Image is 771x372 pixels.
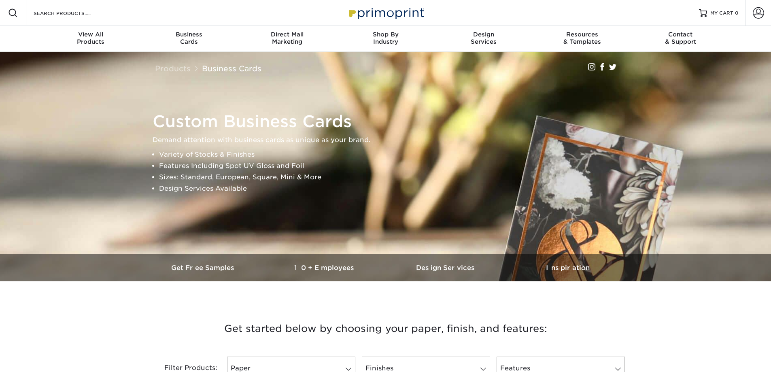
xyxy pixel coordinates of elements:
[533,26,631,52] a: Resources& Templates
[159,160,626,172] li: Features Including Spot UV Gloss and Foil
[140,31,238,45] div: Cards
[264,264,386,272] h3: 10+ Employees
[507,254,629,281] a: Inspiration
[159,149,626,160] li: Variety of Stocks & Finishes
[507,264,629,272] h3: Inspiration
[435,31,533,45] div: Services
[435,31,533,38] span: Design
[238,26,336,52] a: Direct MailMarketing
[631,31,730,38] span: Contact
[386,264,507,272] h3: Design Services
[153,134,626,146] p: Demand attention with business cards as unique as your brand.
[631,26,730,52] a: Contact& Support
[631,31,730,45] div: & Support
[533,31,631,38] span: Resources
[143,264,264,272] h3: Get Free Samples
[42,26,140,52] a: View AllProducts
[336,31,435,45] div: Industry
[143,254,264,281] a: Get Free Samples
[159,172,626,183] li: Sizes: Standard, European, Square, Mini & More
[140,26,238,52] a: BusinessCards
[33,8,112,18] input: SEARCH PRODUCTS.....
[336,31,435,38] span: Shop By
[155,64,191,73] a: Products
[202,64,261,73] a: Business Cards
[386,254,507,281] a: Design Services
[735,10,739,16] span: 0
[140,31,238,38] span: Business
[149,310,622,347] h3: Get started below by choosing your paper, finish, and features:
[159,183,626,194] li: Design Services Available
[710,10,733,17] span: MY CART
[42,31,140,38] span: View All
[264,254,386,281] a: 10+ Employees
[435,26,533,52] a: DesignServices
[42,31,140,45] div: Products
[153,112,626,131] h1: Custom Business Cards
[345,4,426,21] img: Primoprint
[336,26,435,52] a: Shop ByIndustry
[533,31,631,45] div: & Templates
[238,31,336,38] span: Direct Mail
[238,31,336,45] div: Marketing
